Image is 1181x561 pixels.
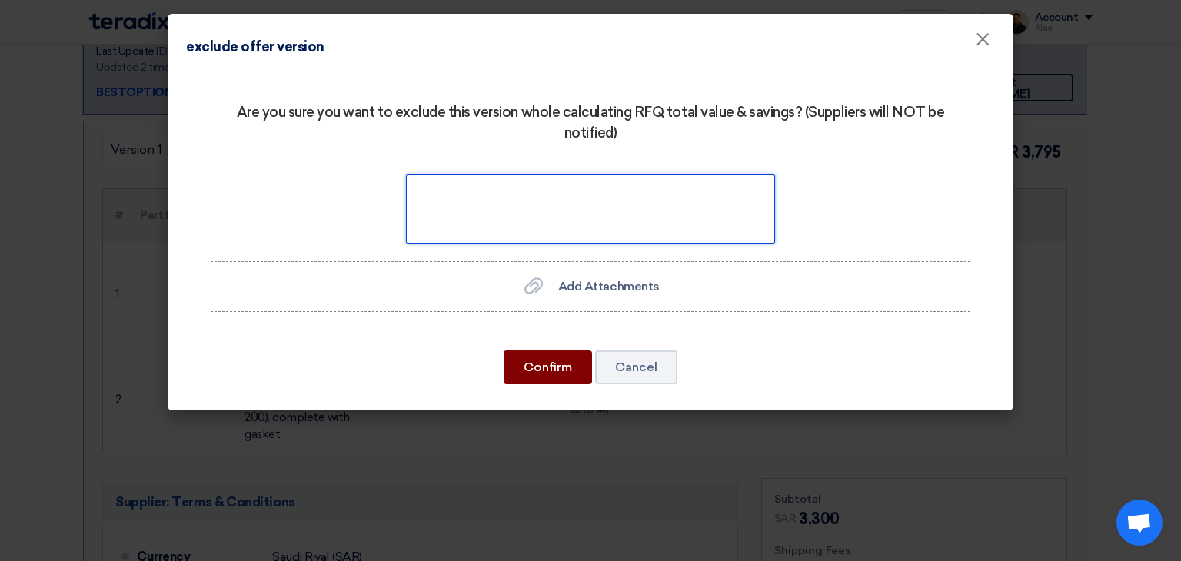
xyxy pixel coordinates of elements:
[975,28,990,58] span: ×
[1116,500,1163,546] div: Open chat
[595,350,677,384] button: Cancel
[558,279,660,294] span: Add Attachments
[186,37,324,58] h4: exclude offer version
[211,102,970,144] div: Are you sure you want to exclude this version whole calculating RFQ total value & savings? (Suppl...
[963,25,1003,55] button: Close
[504,350,592,384] button: Confirm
